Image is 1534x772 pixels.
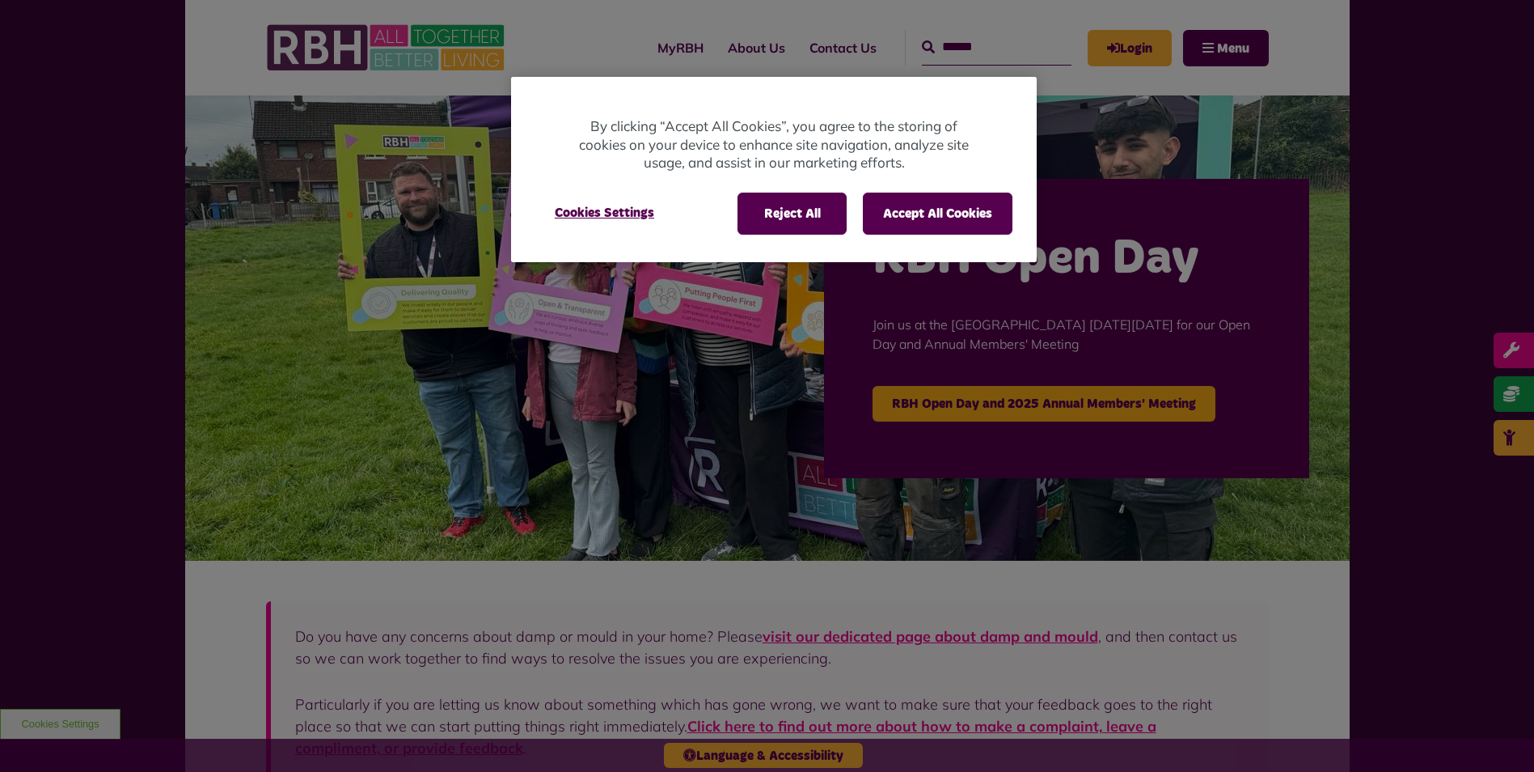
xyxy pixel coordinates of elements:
button: Reject All [737,193,847,235]
p: By clicking “Accept All Cookies”, you agree to the storing of cookies on your device to enhance s... [576,117,972,172]
div: Privacy [511,77,1037,262]
button: Accept All Cookies [863,193,1012,235]
button: Cookies Settings [535,193,674,233]
div: Cookie banner [511,77,1037,262]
